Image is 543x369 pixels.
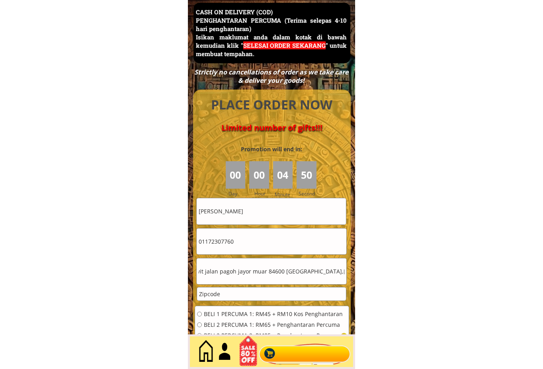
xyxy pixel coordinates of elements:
[204,311,343,317] span: BELI 1 PERCUMA 1: RM45 + RM10 Kos Penghantaran
[192,68,351,85] div: Strictly no cancellations of order as we take care & deliver your goods!
[197,287,346,301] input: Zipcode
[275,191,292,198] h3: Minute
[229,190,248,197] h3: Day
[202,123,342,133] h4: Limited number of gifts!!!
[197,258,346,284] input: Alamat
[197,198,346,224] input: Nama
[196,8,347,58] h3: CASH ON DELIVERY (COD) PENGHANTARAN PERCUMA (Terima selepas 4-10 hari penghantaran) Isikan maklum...
[197,228,346,254] input: Telefon
[254,190,271,197] h3: Hour
[243,41,326,49] span: SELESAI ORDER SEKARANG
[299,190,318,197] h3: Second
[202,96,342,114] h4: PLACE ORDER NOW
[227,145,316,154] h3: Promotion will end in:
[204,322,343,328] span: BELI 2 PERCUMA 1: RM65 + Penghantaran Percuma
[204,333,343,338] span: BELI 2 PERCUMA 2: RM85 + Penghantaran Percuma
